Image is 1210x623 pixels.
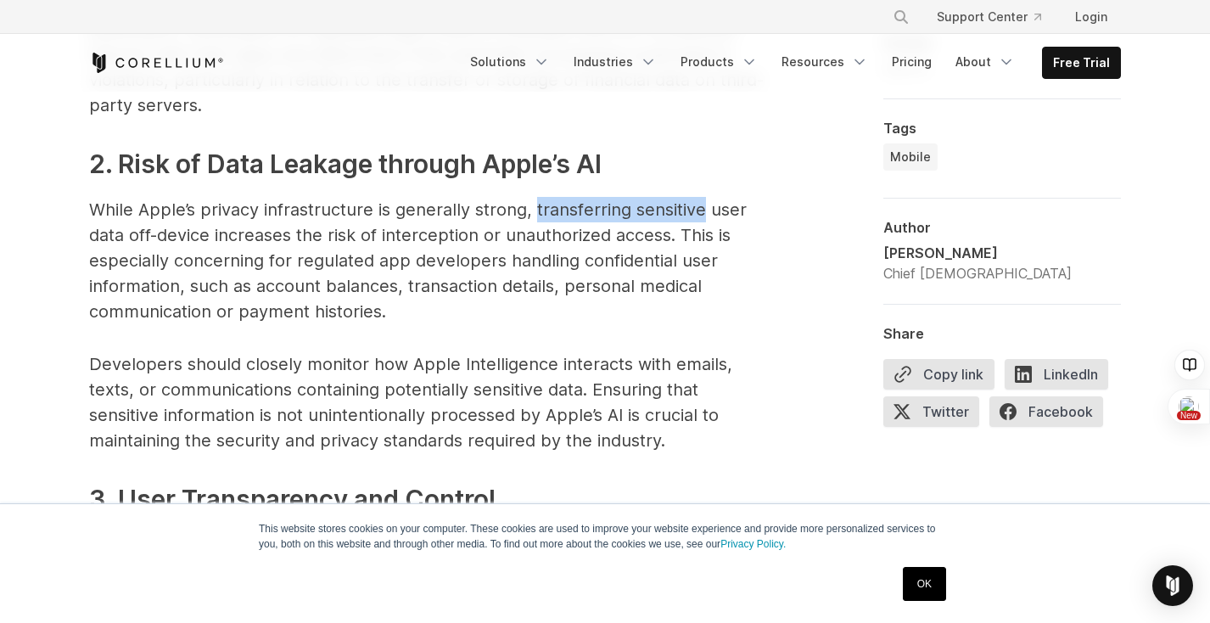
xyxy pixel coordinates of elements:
[882,47,942,77] a: Pricing
[1005,359,1108,390] span: LinkedIn
[883,263,1072,283] div: Chief [DEMOGRAPHIC_DATA]
[460,47,1121,79] div: Navigation Menu
[670,47,768,77] a: Products
[89,53,224,73] a: Corellium Home
[872,2,1121,32] div: Navigation Menu
[1152,565,1193,606] div: Open Intercom Messenger
[890,149,931,166] span: Mobile
[989,396,1113,434] a: Facebook
[89,484,496,514] strong: 3. User Transparency and Control
[886,2,916,32] button: Search
[460,47,560,77] a: Solutions
[89,351,768,453] p: Developers should closely monitor how Apple Intelligence interacts with emails, texts, or communi...
[89,197,768,324] p: While Apple’s privacy infrastructure is generally strong, transferring sensitive user data off-de...
[563,47,667,77] a: Industries
[903,567,946,601] a: OK
[883,359,994,390] button: Copy link
[883,325,1121,342] div: Share
[720,538,786,550] a: Privacy Policy.
[945,47,1025,77] a: About
[883,396,979,427] span: Twitter
[89,149,602,179] strong: 2. Risk of Data Leakage through Apple’s AI
[1043,48,1120,78] a: Free Trial
[883,243,1072,263] div: [PERSON_NAME]
[989,396,1103,427] span: Facebook
[771,47,878,77] a: Resources
[883,143,938,171] a: Mobile
[923,2,1055,32] a: Support Center
[1005,359,1118,396] a: LinkedIn
[259,521,951,552] p: This website stores cookies on your computer. These cookies are used to improve your website expe...
[883,396,989,434] a: Twitter
[1062,2,1121,32] a: Login
[883,219,1121,236] div: Author
[883,120,1121,137] div: Tags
